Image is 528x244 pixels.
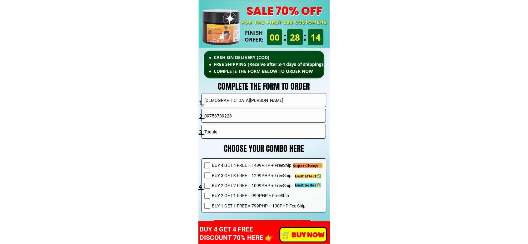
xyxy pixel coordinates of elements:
span: BUY 1 GET 1 FREE = 799PHP + 100PHP Fee Ship [212,202,306,209]
h3: 4 [199,182,205,191]
span: Best Effect✅ [295,174,321,178]
h3: 3 [199,128,206,137]
h3: FOR THE FIRST 299 CUSTOMERS [240,19,328,26]
h3: CHOOSE YOUR COMBO HERE [208,142,319,155]
h3: : [278,28,291,46]
h3: sale 70% off [240,3,328,19]
li: COMPLETE THE FORM BELOW TO ORDER NOW [209,68,347,75]
span: BUY 2 GET 2 FREE = 1099PHP + FreeShip [212,182,306,189]
h3: : [298,28,311,46]
input: Your Name* [203,93,325,107]
span: BUY 2 GET 1 FREE = 999PHP + FreeShip [212,192,306,199]
input: Phone Number* (+63/09) [203,109,325,122]
p: ️🛒 BUY NOW [280,228,326,242]
span: BUY 3 GET 3 FREE = 1299PHP + FreeShip [212,172,306,179]
span: Best Seller🔥 [295,183,321,187]
li: CASH ON DELIVERY (COD) [209,54,347,61]
p: FINISH YOUR ORDER [211,220,313,235]
h3: 2 [199,112,206,121]
li: FREE SHIPPING (Receive after 3-4 days of shipping) [209,61,347,68]
span: Super Cheap💰 [293,163,322,168]
h3: BUY 4 GET 4 FREE DISCOUNT 70% HERE 👉 [200,225,294,242]
span: BUY 4 GET 4 FREE = 1499PHP + FreeShip [212,162,306,169]
h3: 1 [199,98,206,107]
h3: COMPLETE THE FORM TO ORDER [198,80,329,93]
input: Full Address* ( Province - City - Barangay ) [203,125,325,138]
